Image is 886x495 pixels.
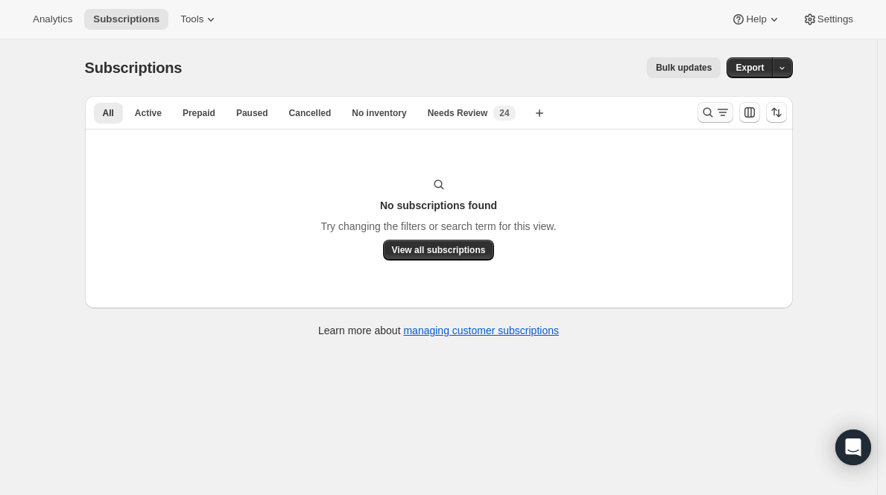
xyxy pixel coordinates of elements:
[403,325,559,336] a: managing customer subscriptions
[735,62,764,74] span: Export
[528,103,551,124] button: Create new view
[746,13,766,25] span: Help
[171,9,227,30] button: Tools
[697,102,733,123] button: Search and filter results
[392,244,486,256] span: View all subscriptions
[794,9,862,30] button: Settings
[320,219,556,234] p: Try changing the filters or search term for this view.
[647,57,721,78] button: Bulk updates
[727,57,773,78] button: Export
[180,13,203,25] span: Tools
[33,13,72,25] span: Analytics
[84,9,168,30] button: Subscriptions
[352,107,406,119] span: No inventory
[499,107,509,119] span: 24
[722,9,790,30] button: Help
[318,323,559,338] p: Learn more about
[766,102,787,123] button: Sort the results
[383,240,495,261] button: View all subscriptions
[817,13,853,25] span: Settings
[183,107,215,119] span: Prepaid
[380,198,497,213] h3: No subscriptions found
[656,62,712,74] span: Bulk updates
[103,107,114,119] span: All
[428,107,488,119] span: Needs Review
[739,102,760,123] button: Customize table column order and visibility
[236,107,268,119] span: Paused
[24,9,81,30] button: Analytics
[85,60,183,76] span: Subscriptions
[135,107,162,119] span: Active
[835,429,871,465] div: Open Intercom Messenger
[289,107,332,119] span: Cancelled
[93,13,159,25] span: Subscriptions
